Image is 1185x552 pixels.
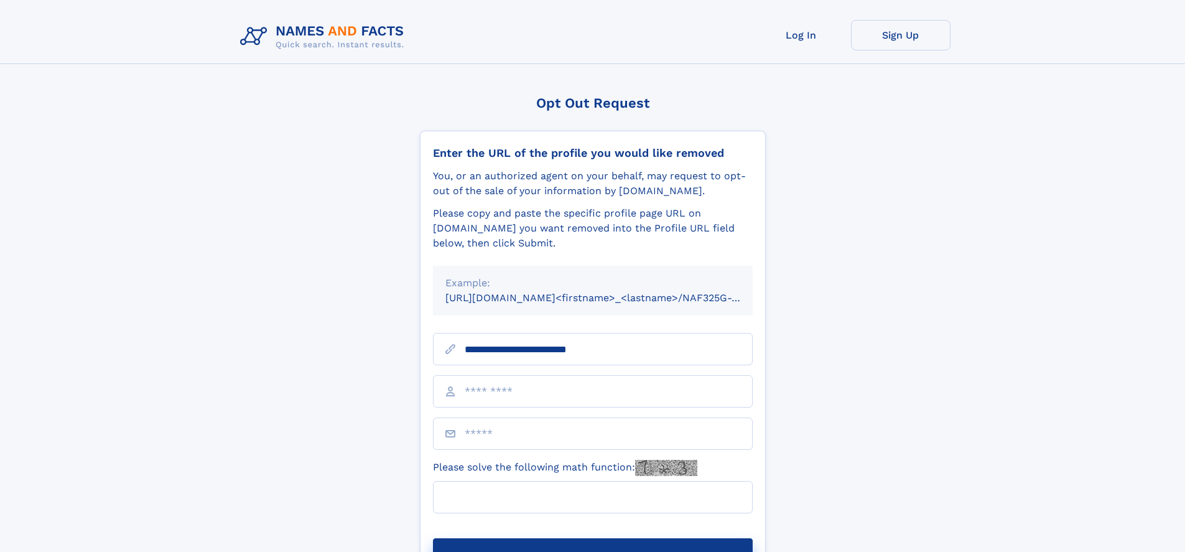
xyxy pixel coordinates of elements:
a: Log In [751,20,851,50]
div: Please copy and paste the specific profile page URL on [DOMAIN_NAME] you want removed into the Pr... [433,206,753,251]
img: Logo Names and Facts [235,20,414,54]
label: Please solve the following math function: [433,460,697,476]
div: You, or an authorized agent on your behalf, may request to opt-out of the sale of your informatio... [433,169,753,199]
div: Example: [445,276,740,291]
div: Opt Out Request [420,95,766,111]
div: Enter the URL of the profile you would like removed [433,146,753,160]
a: Sign Up [851,20,950,50]
small: [URL][DOMAIN_NAME]<firstname>_<lastname>/NAF325G-xxxxxxxx [445,292,776,304]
